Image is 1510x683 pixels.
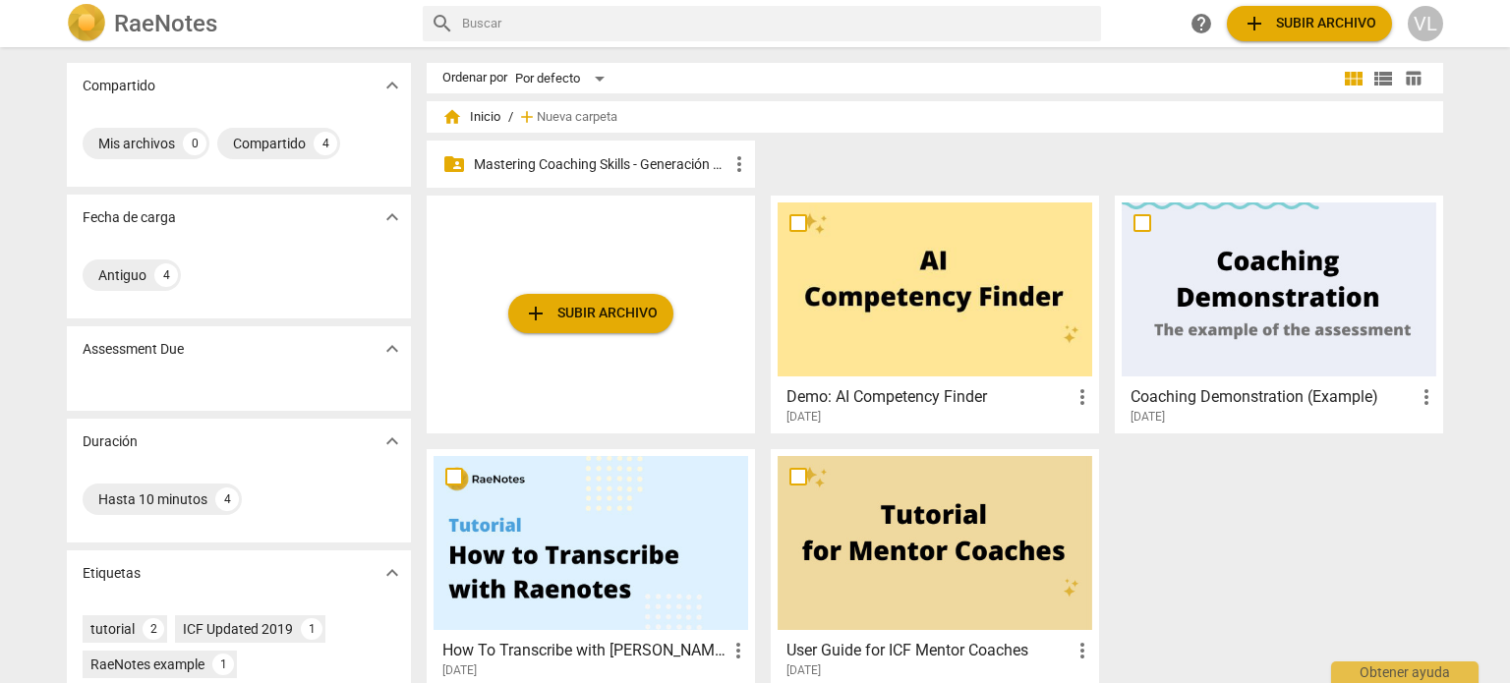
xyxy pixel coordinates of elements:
[1243,12,1376,35] span: Subir archivo
[431,12,454,35] span: search
[515,63,611,94] div: Por defecto
[508,110,513,125] span: /
[98,265,146,285] div: Antiguo
[442,152,466,176] span: folder_shared
[83,339,184,360] p: Assessment Due
[90,619,135,639] div: tutorial
[1227,6,1392,41] button: Subir
[442,662,477,679] span: [DATE]
[537,110,617,125] span: Nueva carpeta
[1122,202,1436,425] a: Coaching Demonstration (Example)[DATE]
[83,563,141,584] p: Etiquetas
[474,154,727,175] p: Mastering Coaching Skills - Generación 32
[380,74,404,97] span: expand_more
[786,409,821,426] span: [DATE]
[778,202,1092,425] a: Demo: AI Competency Finder[DATE]
[1331,661,1479,683] div: Obtener ayuda
[377,558,407,588] button: Mostrar más
[442,107,500,127] span: Inicio
[380,337,404,361] span: expand_more
[508,294,673,333] button: Subir
[778,456,1092,678] a: User Guide for ICF Mentor Coaches[DATE]
[380,205,404,229] span: expand_more
[524,302,658,325] span: Subir archivo
[524,302,548,325] span: add
[786,662,821,679] span: [DATE]
[1342,67,1365,90] span: view_module
[1190,12,1213,35] span: help
[1408,6,1443,41] button: VL
[1071,639,1094,662] span: more_vert
[786,639,1071,662] h3: User Guide for ICF Mentor Coaches
[1404,69,1423,87] span: table_chart
[98,489,207,509] div: Hasta 10 minutos
[786,385,1071,409] h3: Demo: AI Competency Finder
[143,618,164,640] div: 2
[442,639,726,662] h3: How To Transcribe with RaeNotes
[377,334,407,364] button: Mostrar más
[154,263,178,287] div: 4
[114,10,217,37] h2: RaeNotes
[1243,12,1266,35] span: add
[1415,385,1438,409] span: more_vert
[67,4,407,43] a: LogoRaeNotes
[377,202,407,232] button: Mostrar más
[377,427,407,456] button: Mostrar más
[1371,67,1395,90] span: view_list
[380,561,404,585] span: expand_more
[98,134,175,153] div: Mis archivos
[462,8,1093,39] input: Buscar
[83,207,176,228] p: Fecha de carga
[517,107,537,127] span: add
[434,456,748,678] a: How To Transcribe with [PERSON_NAME][DATE]
[212,654,234,675] div: 1
[90,655,204,674] div: RaeNotes example
[442,71,507,85] div: Ordenar por
[183,132,206,155] div: 0
[442,107,462,127] span: home
[726,639,750,662] span: more_vert
[233,134,306,153] div: Compartido
[83,431,138,452] p: Duración
[727,152,751,176] span: more_vert
[1339,64,1368,93] button: Cuadrícula
[183,619,293,639] div: ICF Updated 2019
[1071,385,1094,409] span: more_vert
[314,132,337,155] div: 4
[1398,64,1427,93] button: Tabla
[380,429,404,453] span: expand_more
[301,618,322,640] div: 1
[1368,64,1398,93] button: Lista
[1184,6,1219,41] a: Obtener ayuda
[83,76,155,96] p: Compartido
[67,4,106,43] img: Logo
[1131,409,1165,426] span: [DATE]
[377,71,407,100] button: Mostrar más
[1131,385,1415,409] h3: Coaching Demonstration (Example)
[215,487,239,511] div: 4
